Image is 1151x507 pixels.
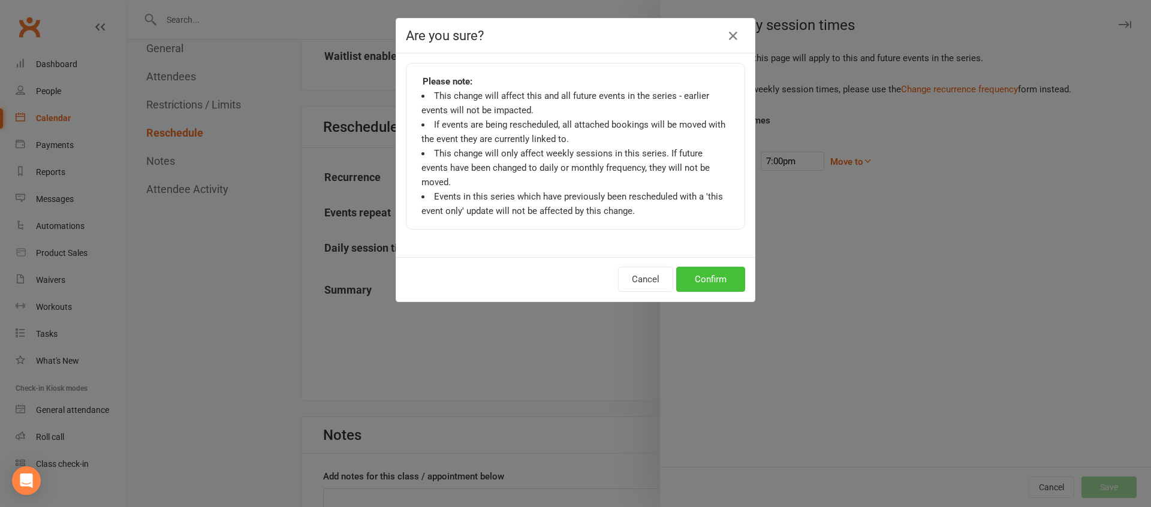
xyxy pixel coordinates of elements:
button: Cancel [618,267,673,292]
li: This change will only affect weekly sessions in this series. If future events have been changed t... [421,146,730,189]
li: This change will affect this and all future events in the series - earlier events will not be imp... [421,89,730,117]
h4: Are you sure? [406,28,745,43]
li: If events are being rescheduled, all attached bookings will be moved with the event they are curr... [421,117,730,146]
button: Confirm [676,267,745,292]
li: Events in this series which have previously been rescheduled with a 'this event only' update will... [421,189,730,218]
button: Close [724,26,743,46]
strong: Please note: [423,74,472,89]
div: Open Intercom Messenger [12,466,41,495]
